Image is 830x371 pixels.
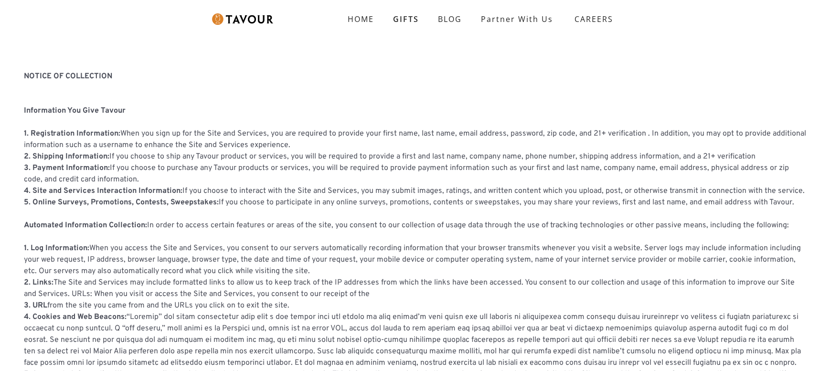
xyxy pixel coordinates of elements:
strong: 3. URL [24,301,47,310]
strong: 2. Links: [24,278,53,287]
strong: 4. Cookies and Web Beacons: [24,312,127,322]
strong: CAREERS [575,10,613,29]
a: HOME [338,10,383,29]
a: partner with us [471,10,563,29]
strong: 3. Payment Information: [24,163,110,173]
strong: 1. Log Information: [24,244,89,253]
strong: 5. Online Surveys, Promotions, Contests, Sweepstakes: [24,198,219,207]
a: CAREERS [563,6,620,32]
strong: Automated Information Collection: [24,221,147,230]
a: GIFTS [383,10,428,29]
strong: Information You Give Tavour ‍ [24,106,126,116]
strong: 1. Registration Information: [24,129,120,138]
a: BLOG [428,10,471,29]
strong: 2. Shipping Information: [24,152,109,161]
strong: HOME [348,14,374,24]
strong: 4. Site and Services Interaction Information: [24,186,182,196]
strong: NOTICE OF COLLECTION ‍ [24,72,112,81]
